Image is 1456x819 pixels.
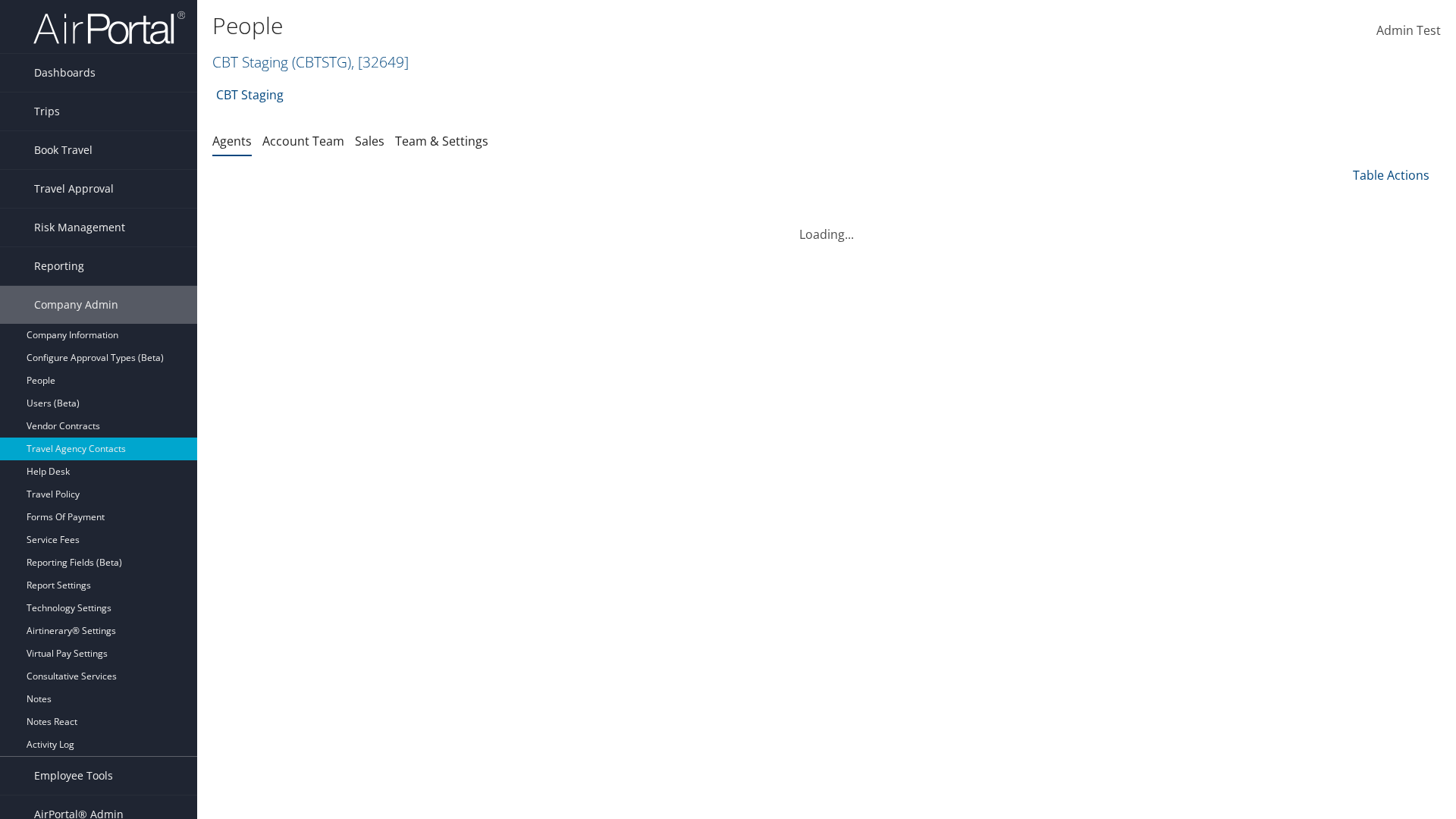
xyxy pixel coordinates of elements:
[216,80,284,110] a: CBT Staging
[355,133,384,149] a: Sales
[1376,8,1441,55] a: Admin Test
[212,52,409,72] a: CBT Staging
[1353,167,1429,184] a: Table Actions
[34,93,60,130] span: Trips
[34,131,93,169] span: Book Travel
[34,247,84,285] span: Reporting
[34,209,125,246] span: Risk Management
[34,170,114,208] span: Travel Approval
[262,133,344,149] a: Account Team
[1376,22,1441,39] span: Admin Test
[34,54,96,92] span: Dashboards
[212,207,1441,243] div: Loading...
[33,10,185,45] img: airportal-logo.png
[34,286,118,324] span: Company Admin
[212,10,1031,42] h1: People
[34,757,113,795] span: Employee Tools
[292,52,351,72] span: ( CBTSTG )
[351,52,409,72] span: , [ 32649 ]
[212,133,252,149] a: Agents
[395,133,488,149] a: Team & Settings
